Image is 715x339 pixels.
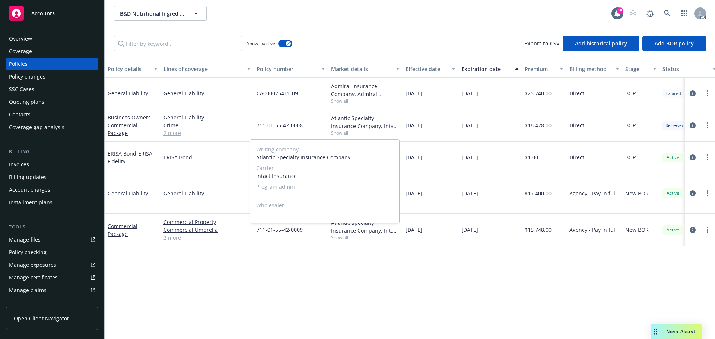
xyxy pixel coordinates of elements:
div: Billing method [569,65,611,73]
div: Policy number [257,65,317,73]
span: Active [665,190,680,196]
span: 711-01-55-42-0008 [257,121,303,129]
span: Atlantic Specialty Insurance Company [256,153,393,161]
span: Expired [665,90,681,97]
a: Manage files [6,234,98,246]
a: Billing updates [6,171,98,183]
span: Show all [331,130,400,136]
a: Crime [163,121,251,129]
div: Atlantic Specialty Insurance Company, Intact Insurance [331,219,400,234]
a: Quoting plans [6,96,98,108]
div: Manage exposures [9,259,56,271]
span: Renewed [665,122,684,129]
div: SSC Cases [9,83,34,95]
div: Tools [6,223,98,231]
a: Overview [6,33,98,45]
a: circleInformation [688,189,697,198]
a: more [703,121,712,130]
span: BOR [625,153,636,161]
div: Policies [9,58,28,70]
div: Drag to move [651,324,660,339]
a: General Liability [108,90,148,97]
a: ERISA Bond [163,153,251,161]
button: B&D Nutritional Ingredients, Inc. [114,6,207,21]
span: Active [665,154,680,161]
div: Coverage [9,45,32,57]
a: Manage exposures [6,259,98,271]
span: [DATE] [461,89,478,97]
span: [DATE] [406,226,422,234]
a: Commercial Umbrella [163,226,251,234]
div: Manage BORs [9,297,44,309]
button: Stage [622,60,660,78]
button: Lines of coverage [161,60,254,78]
div: Status [662,65,708,73]
div: Manage files [9,234,41,246]
div: Market details [331,65,391,73]
span: Wholesaler [256,201,393,209]
div: Installment plans [9,196,53,208]
a: Policy checking [6,246,98,258]
a: Manage BORs [6,297,98,309]
span: Direct [569,89,584,97]
span: BOR [625,121,636,129]
a: General Liability [163,89,251,97]
span: Writing company [256,145,393,153]
span: BOR [625,89,636,97]
span: Show inactive [247,40,275,47]
div: Billing [6,148,98,156]
span: Open Client Navigator [14,314,69,322]
a: Start snowing [626,6,641,21]
a: Account charges [6,184,98,196]
button: Expiration date [458,60,522,78]
span: Nova Assist [666,328,696,335]
span: - [256,191,393,198]
a: more [703,226,712,234]
button: Policy details [105,60,161,78]
span: [DATE] [461,121,478,129]
a: Business Owners [108,114,153,137]
a: circleInformation [688,121,697,130]
div: Policy changes [9,71,45,83]
a: 2 more [163,234,251,242]
a: more [703,153,712,162]
span: Direct [569,153,584,161]
span: [DATE] [406,153,422,161]
span: Show all [331,234,400,241]
span: - Commercial Package [108,114,153,137]
a: Invoices [6,159,98,170]
span: $15,748.00 [525,226,552,234]
div: 15 [617,7,623,14]
div: Lines of coverage [163,65,242,73]
span: [DATE] [406,121,422,129]
span: $25,740.00 [525,89,552,97]
button: Add BOR policy [642,36,706,51]
a: Installment plans [6,196,98,208]
div: Premium [525,65,555,73]
span: Export to CSV [524,40,560,47]
a: General Liability [163,113,251,121]
span: Carrier [256,164,393,172]
span: Intact Insurance [256,172,393,180]
span: Direct [569,121,584,129]
a: Search [660,6,675,21]
a: circleInformation [688,226,697,234]
button: Effective date [403,60,458,78]
span: - ERISA Fidelity [108,150,152,165]
span: $16,428.00 [525,121,552,129]
div: Contacts [9,109,31,121]
span: - [256,209,393,217]
a: Policies [6,58,98,70]
a: Coverage [6,45,98,57]
div: Effective date [406,65,447,73]
a: Commercial Package [108,223,137,237]
div: Stage [625,65,648,73]
a: ERISA Bond [108,150,152,165]
a: General Liability [163,189,251,197]
div: Billing updates [9,171,47,183]
button: Add historical policy [563,36,639,51]
div: Expiration date [461,65,511,73]
div: Invoices [9,159,29,170]
span: Program admin [256,183,393,191]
